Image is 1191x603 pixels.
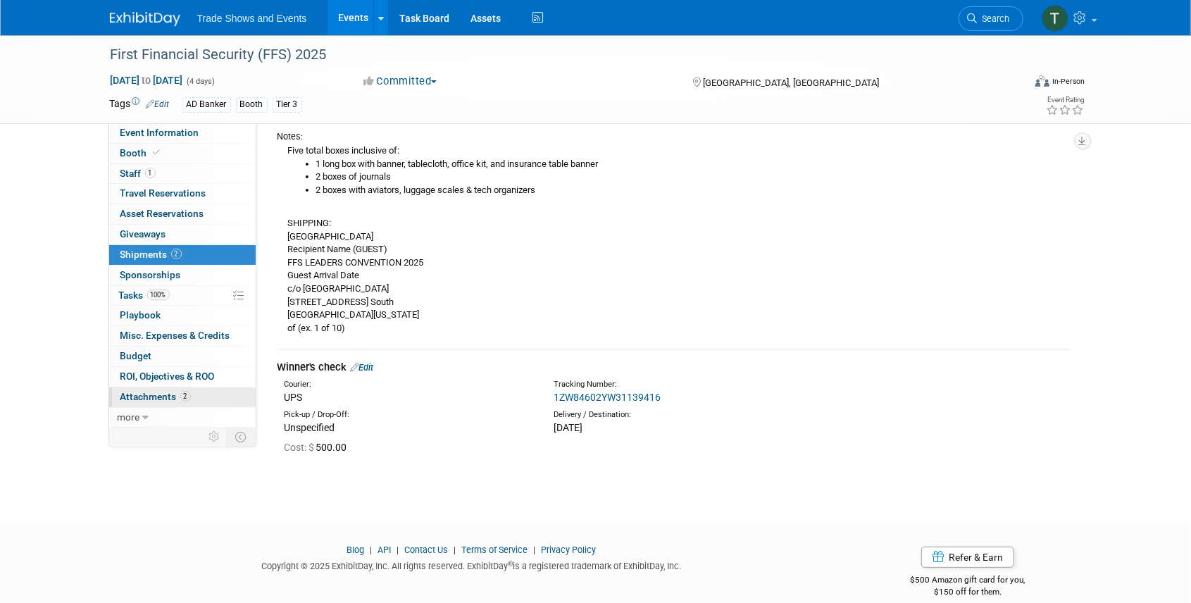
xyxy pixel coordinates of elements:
img: ExhibitDay [110,12,180,26]
span: Sponsorships [120,269,181,280]
span: 1 [145,168,156,178]
a: Refer & Earn [921,547,1014,568]
div: Notes: [278,130,1071,143]
span: [DATE] [DATE] [110,74,184,87]
span: to [140,75,154,86]
span: Trade Shows and Events [197,13,307,24]
span: Misc. Expenses & Credits [120,330,230,341]
span: Travel Reservations [120,187,206,199]
div: Tier 3 [273,97,302,112]
span: Booth [120,147,163,158]
a: Attachments2 [109,387,256,407]
td: Tags [110,97,170,113]
span: (4 days) [186,77,216,86]
span: | [366,545,375,555]
span: Playbook [120,309,161,321]
a: Blog [347,545,364,555]
a: Terms of Service [461,545,528,555]
a: Budget [109,347,256,366]
div: Tracking Number: [554,379,869,390]
li: 2 boxes with aviators, luggage scales & tech organizers [316,184,1071,197]
div: $150 off for them. [854,586,1082,598]
span: Shipments [120,249,182,260]
span: 500.00 [285,442,353,453]
div: [DATE] [554,421,802,435]
a: Privacy Policy [541,545,596,555]
span: Budget [120,350,152,361]
div: First Financial Security (FFS) 2025 [106,42,1002,68]
div: Five total boxes inclusive of: SHIPPING: [GEOGRAPHIC_DATA] Recipient Name (GUEST) FFS LEADERS CON... [278,143,1071,335]
span: | [530,545,539,555]
span: Giveaways [120,228,166,240]
img: Format-Inperson.png [1035,75,1049,87]
a: Travel Reservations [109,184,256,204]
span: Attachments [120,391,191,402]
a: API [378,545,391,555]
span: Tasks [119,290,170,301]
a: Asset Reservations [109,204,256,224]
a: Misc. Expenses & Credits [109,326,256,346]
div: Winner's check [278,360,1071,375]
a: Search [959,6,1023,31]
a: Tasks100% [109,286,256,306]
div: $500 Amazon gift card for you, [854,565,1082,597]
span: 2 [180,391,191,402]
span: 2 [171,249,182,259]
span: Asset Reservations [120,208,204,219]
div: Event Format [940,73,1085,94]
div: Pick-up / Drop-Off: [285,409,532,421]
a: Sponsorships [109,266,256,285]
span: 100% [147,290,170,300]
a: Giveaways [109,225,256,244]
div: Copyright © 2025 ExhibitDay, Inc. All rights reserved. ExhibitDay is a registered trademark of Ex... [110,557,834,573]
span: Event Information [120,127,199,138]
span: Staff [120,168,156,179]
img: Tiff Wagner [1042,5,1068,32]
i: Booth reservation complete [154,149,161,156]
sup: ® [508,560,513,568]
td: Toggle Event Tabs [227,428,256,446]
a: Contact Us [404,545,448,555]
a: Shipments2 [109,245,256,265]
div: AD Banker [182,97,231,112]
a: Event Information [109,123,256,143]
a: Playbook [109,306,256,325]
a: Edit [351,362,374,373]
button: Committed [358,74,442,89]
a: Staff1 [109,164,256,184]
a: more [109,408,256,428]
td: Personalize Event Tab Strip [203,428,227,446]
div: Booth [236,97,268,112]
div: In-Person [1052,76,1085,87]
span: [GEOGRAPHIC_DATA], [GEOGRAPHIC_DATA] [703,77,879,88]
span: | [393,545,402,555]
span: Search [978,13,1010,24]
div: Event Rating [1046,97,1084,104]
li: 2 boxes of journals [316,170,1071,184]
li: 1 long box with banner, tablecloth, office kit, and insurance table banner [316,158,1071,171]
a: Booth [109,144,256,163]
a: ROI, Objectives & ROO [109,367,256,387]
span: ROI, Objectives & ROO [120,371,215,382]
span: Cost: $ [285,442,316,453]
div: Courier: [285,379,532,390]
a: Edit [146,99,170,109]
span: Unspecified [285,422,335,433]
div: Delivery / Destination: [554,409,802,421]
span: | [450,545,459,555]
a: 1ZW84602YW31139416 [554,392,661,403]
div: UPS [285,390,532,404]
span: more [118,411,140,423]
